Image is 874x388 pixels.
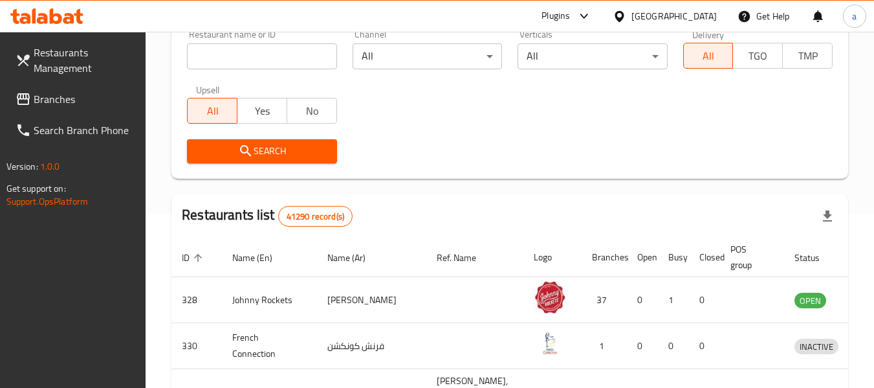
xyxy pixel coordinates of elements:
[523,238,582,277] th: Logo
[171,277,222,323] td: 328
[812,201,843,232] div: Export file
[171,323,222,369] td: 330
[534,281,566,314] img: Johnny Rockets
[852,9,857,23] span: a
[222,277,317,323] td: Johnny Rockets
[627,238,658,277] th: Open
[534,327,566,359] img: French Connection
[658,238,689,277] th: Busy
[658,323,689,369] td: 0
[582,277,627,323] td: 37
[327,250,382,266] span: Name (Ar)
[187,139,336,163] button: Search
[6,193,89,210] a: Support.OpsPlatform
[187,98,237,124] button: All
[437,250,493,266] span: Ref. Name
[730,242,769,273] span: POS group
[782,43,833,69] button: TMP
[732,43,783,69] button: TGO
[237,98,287,124] button: Yes
[541,8,570,24] div: Plugins
[794,293,826,308] span: OPEN
[582,323,627,369] td: 1
[794,250,836,266] span: Status
[197,143,326,159] span: Search
[34,45,136,76] span: Restaurants Management
[6,158,38,175] span: Version:
[232,250,289,266] span: Name (En)
[353,43,502,69] div: All
[5,84,146,115] a: Branches
[683,43,734,69] button: All
[689,238,720,277] th: Closed
[738,47,778,65] span: TGO
[182,205,353,227] h2: Restaurants list
[518,43,667,69] div: All
[631,9,717,23] div: [GEOGRAPHIC_DATA]
[317,277,426,323] td: [PERSON_NAME]
[292,102,332,120] span: No
[222,323,317,369] td: French Connection
[689,277,720,323] td: 0
[794,339,838,354] span: INACTIVE
[582,238,627,277] th: Branches
[6,180,66,197] span: Get support on:
[278,206,353,227] div: Total records count
[279,211,352,223] span: 41290 record(s)
[243,102,282,120] span: Yes
[627,277,658,323] td: 0
[5,115,146,146] a: Search Branch Phone
[187,43,336,69] input: Search for restaurant name or ID..
[689,323,720,369] td: 0
[287,98,337,124] button: No
[34,91,136,107] span: Branches
[193,102,232,120] span: All
[692,30,725,39] label: Delivery
[5,37,146,84] a: Restaurants Management
[627,323,658,369] td: 0
[317,323,426,369] td: فرنش كونكشن
[689,47,728,65] span: All
[196,85,220,94] label: Upsell
[658,277,689,323] td: 1
[788,47,827,65] span: TMP
[794,339,838,354] div: INACTIVE
[34,122,136,138] span: Search Branch Phone
[182,250,206,266] span: ID
[40,158,60,175] span: 1.0.0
